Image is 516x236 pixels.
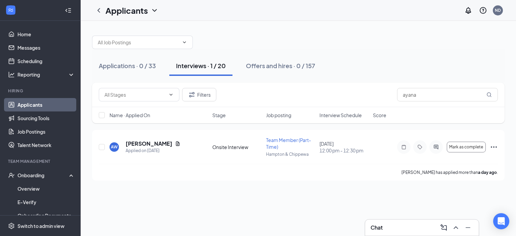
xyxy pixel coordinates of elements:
div: Open Intercom Messenger [493,213,509,229]
h5: [PERSON_NAME] [126,140,172,147]
a: E-Verify [17,195,75,209]
svg: UserCheck [8,172,15,179]
span: Score [373,112,386,119]
span: Stage [212,112,226,119]
span: 12:00 pm - 12:30 pm [319,147,369,154]
button: ComposeMessage [438,222,449,233]
button: ChevronUp [450,222,461,233]
svg: ComposeMessage [440,224,448,232]
div: Onboarding [17,172,69,179]
svg: Tag [416,144,424,150]
svg: ChevronUp [452,224,460,232]
span: Mark as complete [449,145,483,149]
svg: Minimize [464,224,472,232]
a: Home [17,28,75,41]
a: Messages [17,41,75,54]
div: Onsite Interview [212,144,262,150]
div: [DATE] [319,140,369,154]
svg: ActiveChat [432,144,440,150]
div: Switch to admin view [17,223,64,229]
div: AW [111,144,118,150]
svg: ChevronDown [150,6,159,14]
svg: Collapse [65,7,72,14]
svg: Ellipses [490,143,498,151]
input: All Job Postings [98,39,179,46]
svg: Note [400,144,408,150]
button: Mark as complete [447,142,486,152]
a: Applicants [17,98,75,111]
svg: ChevronLeft [95,6,103,14]
div: Team Management [8,158,74,164]
a: Job Postings [17,125,75,138]
input: All Stages [104,91,166,98]
svg: Notifications [464,6,472,14]
svg: QuestionInfo [479,6,487,14]
svg: Settings [8,223,15,229]
svg: MagnifyingGlass [486,92,492,97]
span: Job posting [266,112,291,119]
h3: Chat [371,224,383,231]
div: Interviews · 1 / 20 [176,61,226,70]
span: Team Member (Part-Time) [266,137,311,150]
a: Overview [17,182,75,195]
a: Scheduling [17,54,75,68]
div: ND [495,7,501,13]
p: [PERSON_NAME] has applied more than . [401,170,498,175]
svg: Analysis [8,71,15,78]
div: Applied on [DATE] [126,147,180,154]
a: Sourcing Tools [17,111,75,125]
svg: ChevronDown [182,40,187,45]
div: Offers and hires · 0 / 157 [246,61,315,70]
button: Filter Filters [182,88,216,101]
a: Talent Network [17,138,75,152]
button: Minimize [463,222,473,233]
h1: Applicants [105,5,148,16]
p: Hampton & Chippewa [266,151,315,157]
svg: ChevronDown [168,92,174,97]
span: Name · Applied On [110,112,150,119]
input: Search in interviews [397,88,498,101]
svg: Filter [188,91,196,99]
svg: WorkstreamLogo [7,7,14,13]
div: Hiring [8,88,74,94]
div: Reporting [17,71,75,78]
a: Onboarding Documents [17,209,75,222]
svg: Document [175,141,180,146]
span: Interview Schedule [319,112,362,119]
div: Applications · 0 / 33 [99,61,156,70]
b: a day ago [478,170,497,175]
